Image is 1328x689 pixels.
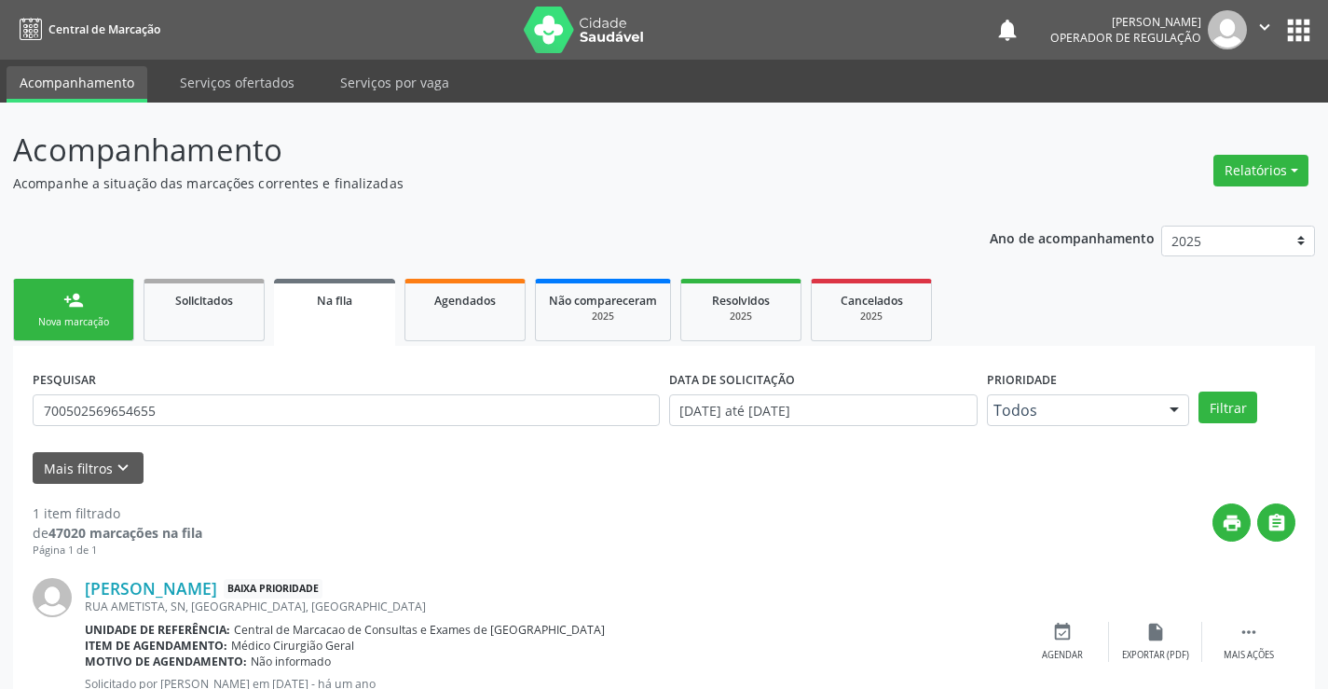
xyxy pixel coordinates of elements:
b: Motivo de agendamento: [85,654,247,669]
div: de [33,523,202,543]
div: person_add [63,290,84,310]
button: print [1212,503,1251,542]
button: notifications [994,17,1020,43]
button: apps [1282,14,1315,47]
div: Nova marcação [27,315,120,329]
div: 1 item filtrado [33,503,202,523]
strong: 47020 marcações na fila [48,524,202,542]
b: Item de agendamento: [85,638,227,654]
span: Operador de regulação [1050,30,1201,46]
div: 2025 [694,310,787,324]
div: Página 1 de 1 [33,543,202,558]
span: Baixa Prioridade [224,579,322,599]
label: Prioridade [987,365,1057,394]
span: Central de Marcação [48,21,160,37]
div: Exportar (PDF) [1122,649,1189,662]
span: Central de Marcacao de Consultas e Exames de [GEOGRAPHIC_DATA] [234,622,605,638]
i: insert_drive_file [1145,622,1166,642]
button: Filtrar [1198,392,1257,423]
label: PESQUISAR [33,365,96,394]
button:  [1247,10,1282,49]
button: Relatórios [1213,155,1308,186]
i: keyboard_arrow_down [113,458,133,478]
p: Acompanhe a situação das marcações correntes e finalizadas [13,173,924,193]
div: 2025 [549,310,657,324]
i: print [1222,513,1242,533]
span: Agendados [434,293,496,309]
a: Central de Marcação [13,14,160,45]
p: Acompanhamento [13,127,924,173]
div: RUA AMETISTA, SN, [GEOGRAPHIC_DATA], [GEOGRAPHIC_DATA] [85,599,1016,614]
div: Agendar [1042,649,1083,662]
span: Solicitados [175,293,233,309]
div: Mais ações [1224,649,1274,662]
span: Resolvidos [712,293,770,309]
a: [PERSON_NAME] [85,578,217,599]
i:  [1254,17,1275,37]
b: Unidade de referência: [85,622,230,638]
span: Não compareceram [549,293,657,309]
img: img [1208,10,1247,49]
i:  [1266,513,1287,533]
img: img [33,578,72,617]
button: Mais filtroskeyboard_arrow_down [33,452,144,485]
span: Na fila [317,293,352,309]
input: Selecione um intervalo [669,394,978,426]
button:  [1257,503,1295,542]
span: Médico Cirurgião Geral [231,638,354,654]
p: Ano de acompanhamento [990,226,1155,249]
span: Todos [993,401,1152,420]
input: Nome, CNS [33,394,660,426]
div: 2025 [825,310,918,324]
a: Serviços por vaga [327,66,462,99]
a: Acompanhamento [7,66,147,103]
div: [PERSON_NAME] [1050,14,1201,30]
label: DATA DE SOLICITAÇÃO [669,365,795,394]
i: event_available [1052,622,1073,642]
span: Não informado [251,654,331,669]
a: Serviços ofertados [167,66,308,99]
span: Cancelados [841,293,903,309]
i:  [1239,622,1259,642]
